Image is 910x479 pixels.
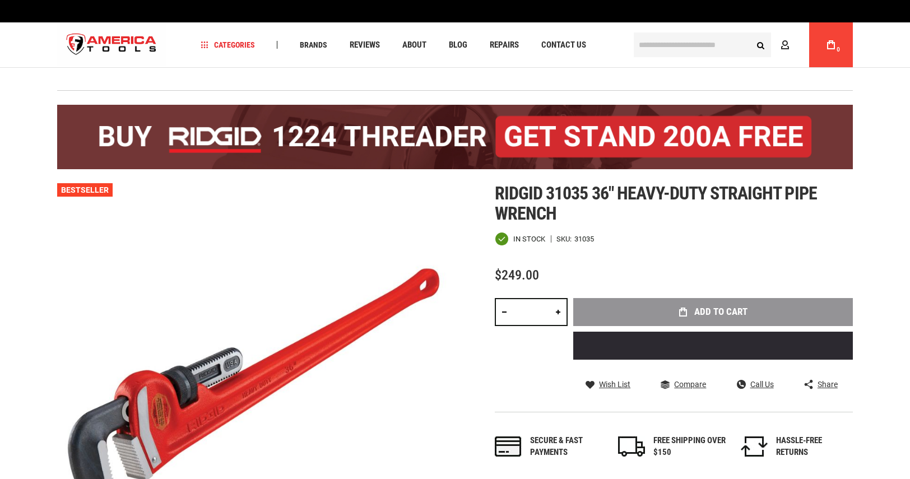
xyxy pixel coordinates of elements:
[495,183,817,224] span: Ridgid 31035 36" heavy-duty straight pipe wrench
[818,380,838,388] span: Share
[618,436,645,457] img: shipping
[750,380,774,388] span: Call Us
[750,34,771,55] button: Search
[541,41,586,49] span: Contact Us
[556,235,574,243] strong: SKU
[57,24,166,66] a: store logo
[345,38,385,53] a: Reviews
[599,380,630,388] span: Wish List
[295,38,332,53] a: Brands
[485,38,524,53] a: Repairs
[196,38,260,53] a: Categories
[449,41,467,49] span: Blog
[201,41,255,49] span: Categories
[741,436,768,457] img: returns
[776,435,849,459] div: HASSLE-FREE RETURNS
[661,379,706,389] a: Compare
[57,24,166,66] img: America Tools
[490,41,519,49] span: Repairs
[586,379,630,389] a: Wish List
[837,46,840,53] span: 0
[674,380,706,388] span: Compare
[495,267,539,283] span: $249.00
[653,435,726,459] div: FREE SHIPPING OVER $150
[820,22,842,67] a: 0
[495,436,522,457] img: payments
[513,235,545,243] span: In stock
[530,435,603,459] div: Secure & fast payments
[536,38,591,53] a: Contact Us
[737,379,774,389] a: Call Us
[57,105,853,169] img: BOGO: Buy the RIDGID® 1224 Threader (26092), get the 92467 200A Stand FREE!
[574,235,594,243] div: 31035
[495,232,545,246] div: Availability
[402,41,426,49] span: About
[397,38,431,53] a: About
[444,38,472,53] a: Blog
[350,41,380,49] span: Reviews
[300,41,327,49] span: Brands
